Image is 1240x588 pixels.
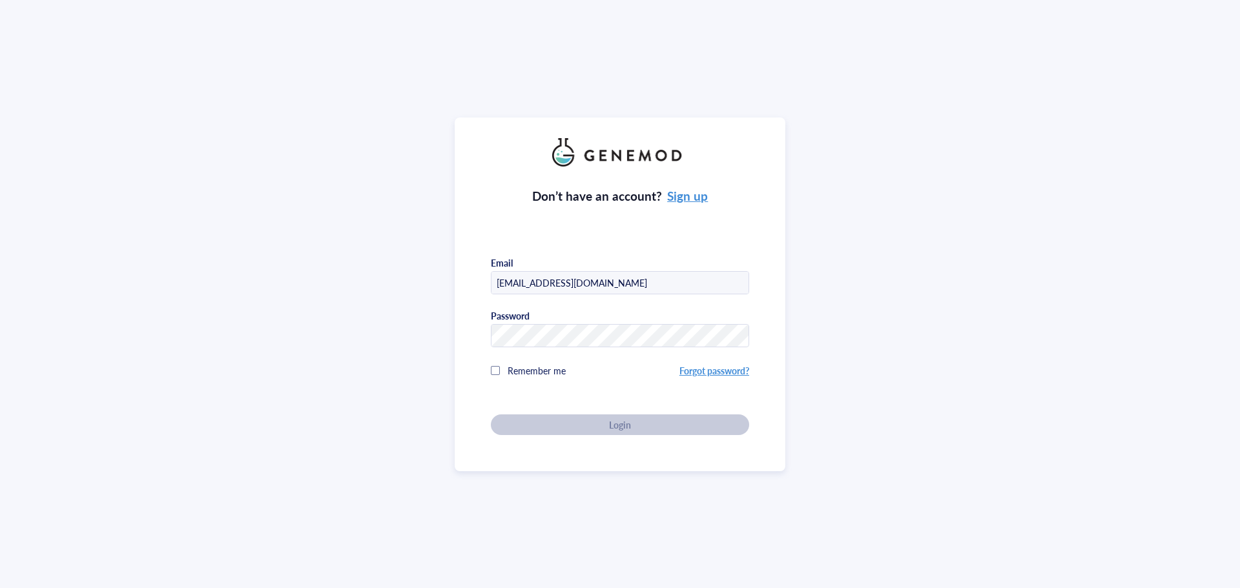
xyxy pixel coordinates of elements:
a: Sign up [667,187,708,205]
div: Email [491,257,513,269]
span: Remember me [508,364,566,377]
div: Password [491,310,530,321]
div: Don’t have an account? [532,187,708,205]
img: genemod_logo_light-BcqUzbGq.png [552,138,688,167]
a: Forgot password? [679,364,749,377]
